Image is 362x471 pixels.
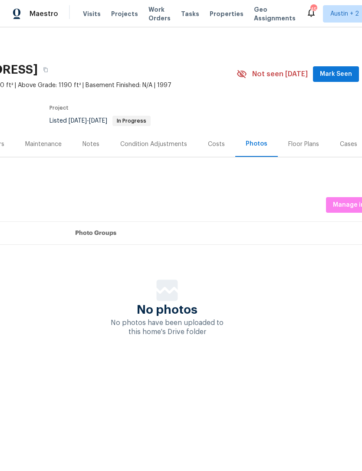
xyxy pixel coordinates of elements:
span: Maestro [30,10,58,18]
span: Not seen [DATE] [252,70,308,78]
span: No photos have been uploaded to this home's Drive folder [111,319,224,335]
span: Listed [49,118,151,124]
div: Condition Adjustments [120,140,187,149]
span: Projects [111,10,138,18]
div: Maintenance [25,140,62,149]
span: Project [49,105,69,110]
span: Mark Seen [320,69,352,80]
div: Photos [246,140,267,148]
button: Mark Seen [313,66,359,82]
span: In Progress [113,118,150,123]
span: - [69,118,107,124]
span: Austin + 2 [330,10,359,18]
div: 45 [310,5,316,14]
div: Floor Plans [288,140,319,149]
span: Visits [83,10,101,18]
span: Geo Assignments [254,5,296,23]
span: Properties [210,10,244,18]
span: [DATE] [89,118,107,124]
span: [DATE] [69,118,87,124]
span: Work Orders [148,5,171,23]
button: Copy Address [38,62,53,78]
span: No photos [137,305,197,314]
div: Costs [208,140,225,149]
span: Tasks [181,11,199,17]
div: Notes [82,140,99,149]
div: Cases [340,140,357,149]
